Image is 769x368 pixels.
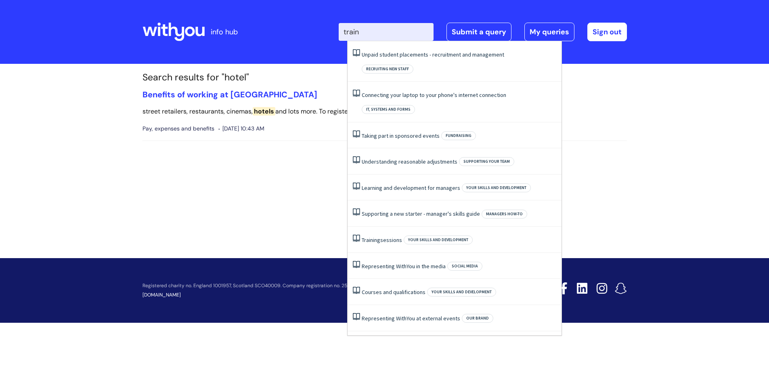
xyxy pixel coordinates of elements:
span: Supporting your team [459,157,514,166]
span: Recruiting new staff [362,65,413,74]
a: Connecting your laptop to your phone's internet connection [362,91,506,99]
a: Learning and development for managers [362,184,460,191]
a: Representing WithYou at external events [362,315,460,322]
span: Your skills and development [427,288,496,297]
span: Your skills and development [462,183,531,192]
span: Managers how-to [482,210,527,219]
a: Benefits of working at [GEOGRAPHIC_DATA] [142,89,317,100]
span: IT, systems and forms [362,105,415,114]
span: hotels [253,107,275,116]
p: info hub [211,25,238,38]
span: Social media [447,262,482,271]
span: Fundraising [441,131,476,140]
p: street retailers, restaurants, cinemas, and lots more. To register for the card [142,106,627,118]
a: Submit a query [446,23,511,41]
a: Taking part in sponsored events [362,132,440,139]
a: Courses and qualifications [362,288,425,296]
a: Supporting a new starter - manager's skills guide [362,210,480,217]
a: Representing WithYou in the media [362,263,446,270]
a: My queries [524,23,574,41]
input: Search [339,23,434,41]
span: [DATE] 10:43 AM [218,124,264,134]
span: Our brand [462,314,493,323]
span: Your skills and development [404,236,473,244]
span: Pay, expenses and benefits [142,124,214,134]
div: | - [339,23,627,41]
h1: Search results for "hotel" [142,72,627,83]
a: Sign out [587,23,627,41]
p: Registered charity no. England 1001957, Scotland SCO40009. Company registration no. 2580377 [142,283,503,288]
a: Trainingsessions [362,236,402,244]
span: Training [362,236,380,244]
a: [DOMAIN_NAME] [142,292,181,298]
a: Unpaid student placements - recruitment and management [362,51,504,58]
a: Understanding reasonable adjustments [362,158,457,165]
